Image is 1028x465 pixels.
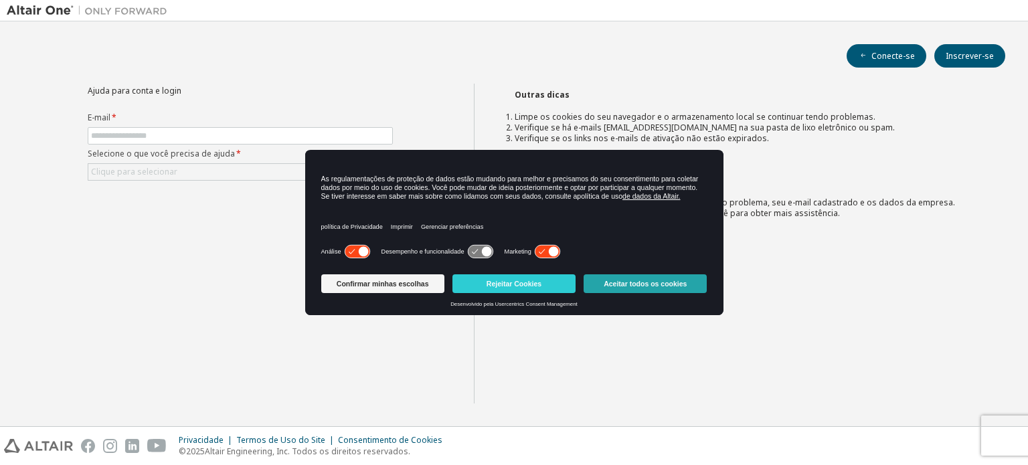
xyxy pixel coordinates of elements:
font: Verifique se há e-mails [EMAIL_ADDRESS][DOMAIN_NAME] na sua pasta de lixo eletrônico ou spam. [515,122,895,133]
img: altair_logo.svg [4,439,73,453]
font: Selecione o que você precisa de ajuda [88,148,235,159]
div: Clique para selecionar [88,164,392,180]
img: Altair Um [7,4,174,17]
img: instagram.svg [103,439,117,453]
font: com uma breve descrição do problema, seu e-mail cadastrado e os dados da empresa. Nossa equipe de... [515,197,955,219]
font: Termos de Uso do Site [236,434,325,446]
font: Limpe os cookies do seu navegador e o armazenamento local se continuar tendo problemas. [515,111,875,122]
font: Ajuda para conta e login [88,85,181,96]
font: Clique para selecionar [91,166,177,177]
img: facebook.svg [81,439,95,453]
font: Altair Engineering, Inc. Todos os direitos reservados. [205,446,410,457]
img: linkedin.svg [125,439,139,453]
font: Conecte-se [871,50,915,62]
font: © [179,446,186,457]
font: Consentimento de Cookies [338,434,442,446]
img: youtube.svg [147,439,167,453]
button: Conecte-se [847,44,926,68]
font: Outras dicas [515,89,570,100]
font: 2025 [186,446,205,457]
font: Inscrever-se [946,50,994,62]
font: Privacidade [179,434,224,446]
font: E-mail [88,112,110,123]
button: Inscrever-se [934,44,1005,68]
font: Verifique se os links nos e-mails de ativação não estão expirados. [515,132,769,144]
